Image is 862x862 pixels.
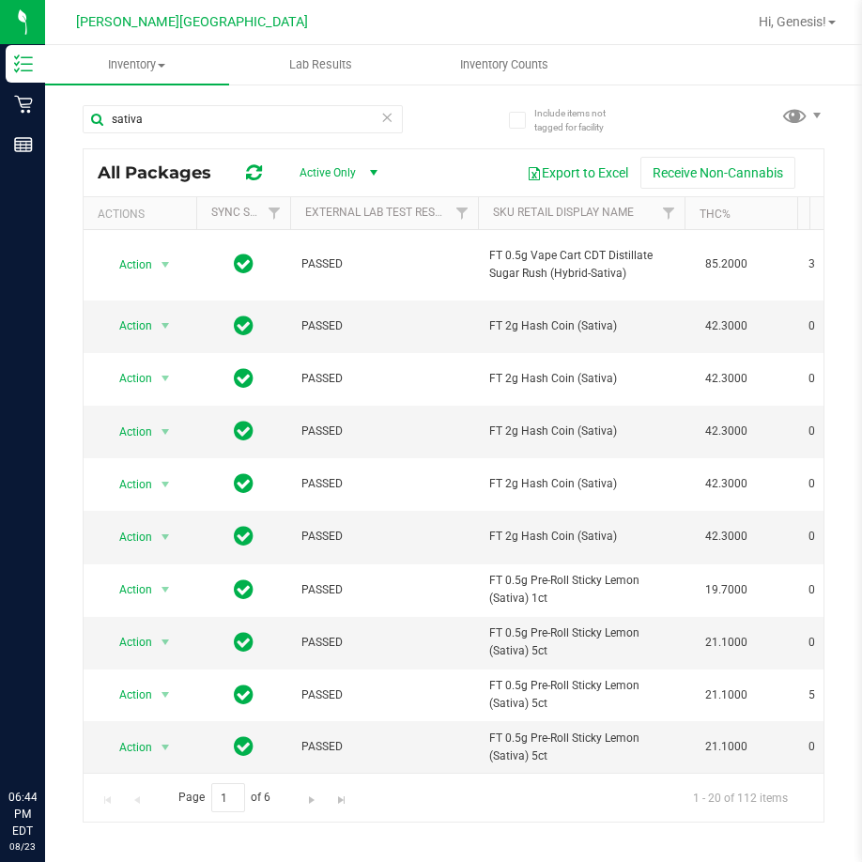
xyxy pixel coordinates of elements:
[102,252,153,278] span: Action
[328,783,355,808] a: Go to the last page
[8,789,37,839] p: 06:44 PM EDT
[234,313,254,339] span: In Sync
[154,471,177,498] span: select
[45,45,229,85] a: Inventory
[102,682,153,708] span: Action
[489,677,673,713] span: FT 0.5g Pre-Roll Sticky Lemon (Sativa) 5ct
[678,783,803,811] span: 1 - 20 of 112 items
[154,629,177,655] span: select
[102,734,153,761] span: Action
[489,370,673,388] span: FT 2g Hash Coin (Sativa)
[154,524,177,550] span: select
[102,313,153,339] span: Action
[654,197,685,229] a: Filter
[301,634,467,652] span: PASSED
[229,45,413,85] a: Lab Results
[447,197,478,229] a: Filter
[102,419,153,445] span: Action
[299,783,326,808] a: Go to the next page
[234,251,254,277] span: In Sync
[154,682,177,708] span: select
[489,475,673,493] span: FT 2g Hash Coin (Sativa)
[102,629,153,655] span: Action
[640,157,795,189] button: Receive Non-Cannabis
[14,95,33,114] inline-svg: Retail
[435,56,574,73] span: Inventory Counts
[162,783,286,812] span: Page of 6
[234,523,254,549] span: In Sync
[489,423,673,440] span: FT 2g Hash Coin (Sativa)
[45,56,229,73] span: Inventory
[55,709,78,731] iframe: Resource center unread badge
[301,255,467,273] span: PASSED
[696,523,757,550] span: 42.3000
[154,577,177,603] span: select
[493,206,634,219] a: Sku Retail Display Name
[489,317,673,335] span: FT 2g Hash Coin (Sativa)
[234,470,254,497] span: In Sync
[696,733,757,761] span: 21.1000
[211,783,245,812] input: 1
[234,682,254,708] span: In Sync
[696,251,757,278] span: 85.2000
[489,730,673,765] span: FT 0.5g Pre-Roll Sticky Lemon (Sativa) 5ct
[301,528,467,546] span: PASSED
[696,629,757,656] span: 21.1000
[305,206,453,219] a: External Lab Test Result
[234,733,254,760] span: In Sync
[98,162,230,183] span: All Packages
[234,577,254,603] span: In Sync
[154,734,177,761] span: select
[301,581,467,599] span: PASSED
[696,682,757,709] span: 21.1000
[489,247,673,283] span: FT 0.5g Vape Cart CDT Distillate Sugar Rush (Hybrid-Sativa)
[301,475,467,493] span: PASSED
[696,418,757,445] span: 42.3000
[102,471,153,498] span: Action
[489,528,673,546] span: FT 2g Hash Coin (Sativa)
[154,313,177,339] span: select
[211,206,284,219] a: Sync Status
[515,157,640,189] button: Export to Excel
[700,208,731,221] a: THC%
[696,577,757,604] span: 19.7000
[489,572,673,608] span: FT 0.5g Pre-Roll Sticky Lemon (Sativa) 1ct
[301,738,467,756] span: PASSED
[154,252,177,278] span: select
[154,365,177,392] span: select
[534,106,628,134] span: Include items not tagged for facility
[8,839,37,854] p: 08/23
[259,197,290,229] a: Filter
[14,54,33,73] inline-svg: Inventory
[301,423,467,440] span: PASSED
[102,524,153,550] span: Action
[696,313,757,340] span: 42.3000
[14,135,33,154] inline-svg: Reports
[489,624,673,660] span: FT 0.5g Pre-Roll Sticky Lemon (Sativa) 5ct
[759,14,826,29] span: Hi, Genesis!
[234,418,254,444] span: In Sync
[301,686,467,704] span: PASSED
[301,370,467,388] span: PASSED
[98,208,189,221] div: Actions
[696,470,757,498] span: 42.3000
[234,365,254,392] span: In Sync
[413,45,597,85] a: Inventory Counts
[696,365,757,393] span: 42.3000
[19,712,75,768] iframe: Resource center
[154,419,177,445] span: select
[102,365,153,392] span: Action
[102,577,153,603] span: Action
[76,14,308,30] span: [PERSON_NAME][GEOGRAPHIC_DATA]
[83,105,403,133] input: Search Package ID, Item Name, SKU, Lot or Part Number...
[301,317,467,335] span: PASSED
[380,105,393,130] span: Clear
[234,629,254,655] span: In Sync
[264,56,377,73] span: Lab Results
